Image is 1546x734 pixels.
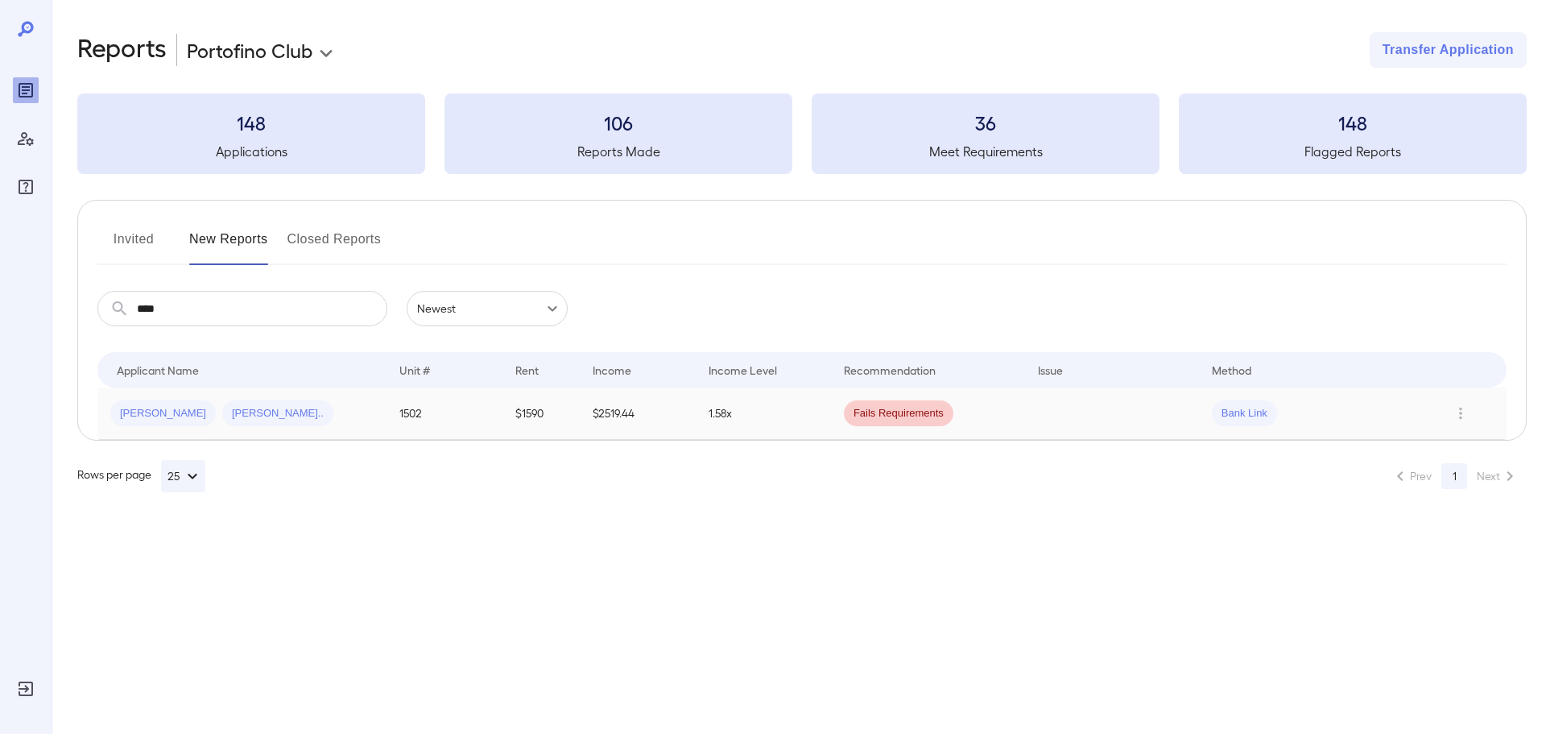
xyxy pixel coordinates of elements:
span: Bank Link [1212,406,1277,421]
h5: Reports Made [444,142,792,161]
button: 25 [161,460,205,492]
h2: Reports [77,32,167,68]
h3: 148 [1179,110,1527,135]
div: Income [593,360,631,379]
div: FAQ [13,174,39,200]
div: Reports [13,77,39,103]
div: Log Out [13,676,39,702]
div: Unit # [399,360,430,379]
div: Rent [515,360,541,379]
span: Fails Requirements [844,406,953,421]
p: Portofino Club [187,37,312,63]
div: Applicant Name [117,360,199,379]
div: Manage Users [13,126,39,151]
div: Income Level [709,360,777,379]
h3: 148 [77,110,425,135]
div: Newest [407,291,568,326]
button: New Reports [189,226,268,265]
h3: 106 [444,110,792,135]
td: $2519.44 [580,388,696,440]
div: Rows per page [77,460,205,492]
span: [PERSON_NAME] [110,406,216,421]
h5: Meet Requirements [812,142,1159,161]
summary: 148Applications106Reports Made36Meet Requirements148Flagged Reports [77,93,1527,174]
span: [PERSON_NAME].. [222,406,333,421]
button: page 1 [1441,463,1467,489]
div: Recommendation [844,360,936,379]
h5: Flagged Reports [1179,142,1527,161]
td: $1590 [502,388,580,440]
nav: pagination navigation [1383,463,1527,489]
button: Transfer Application [1370,32,1527,68]
button: Invited [97,226,170,265]
div: Method [1212,360,1251,379]
button: Row Actions [1448,400,1474,426]
td: 1502 [386,388,502,440]
td: 1.58x [696,388,831,440]
h3: 36 [812,110,1159,135]
div: Issue [1038,360,1064,379]
h5: Applications [77,142,425,161]
button: Closed Reports [287,226,382,265]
